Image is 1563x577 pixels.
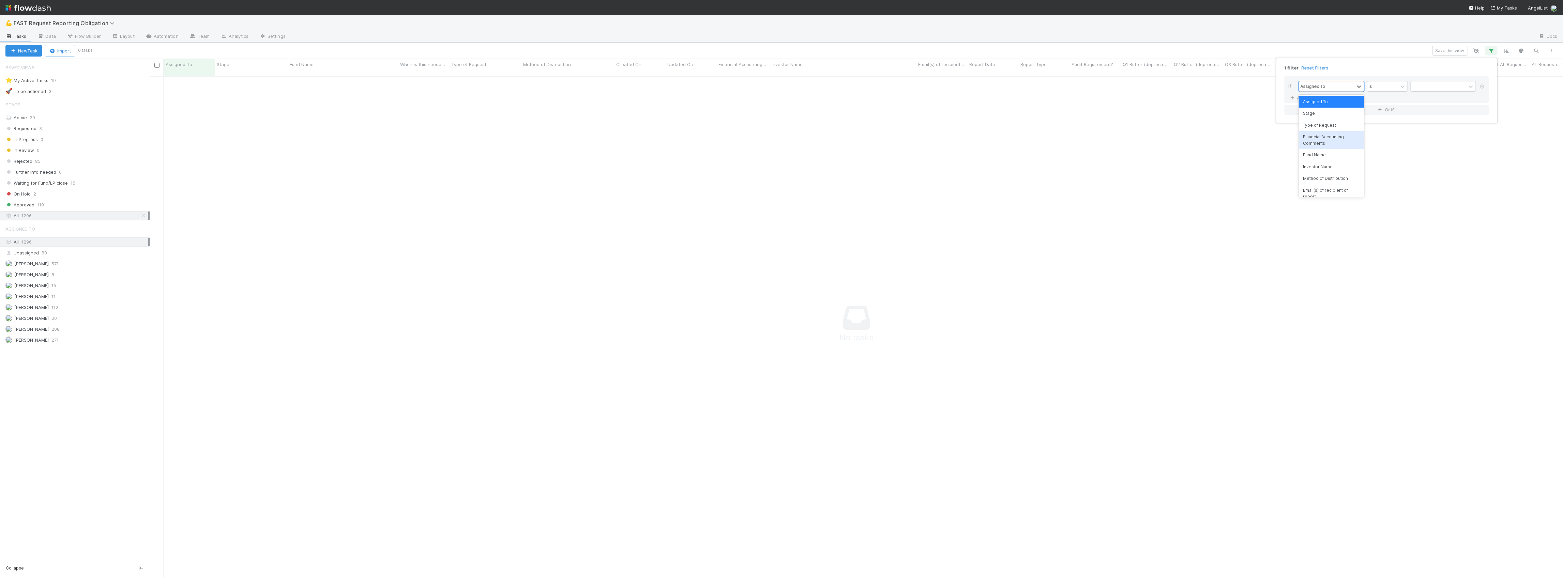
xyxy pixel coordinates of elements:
div: Fund Name [1299,149,1364,161]
div: Stage [1299,108,1364,119]
div: Assigned To [1301,83,1325,89]
a: And.. [1289,93,1310,103]
button: Or if... [1285,105,1489,115]
div: Assigned To [1299,96,1364,108]
div: Type of Request [1299,120,1364,131]
a: Reset Filters [1302,65,1329,71]
div: Financial Accounting Comments [1299,131,1364,149]
div: Method of Distribution [1299,173,1364,184]
div: Investor Name [1299,161,1364,173]
div: is [1369,83,1372,89]
div: If [1289,81,1299,93]
span: 1 filter [1284,65,1299,71]
div: Email(s) of recipient of report [1299,185,1364,203]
